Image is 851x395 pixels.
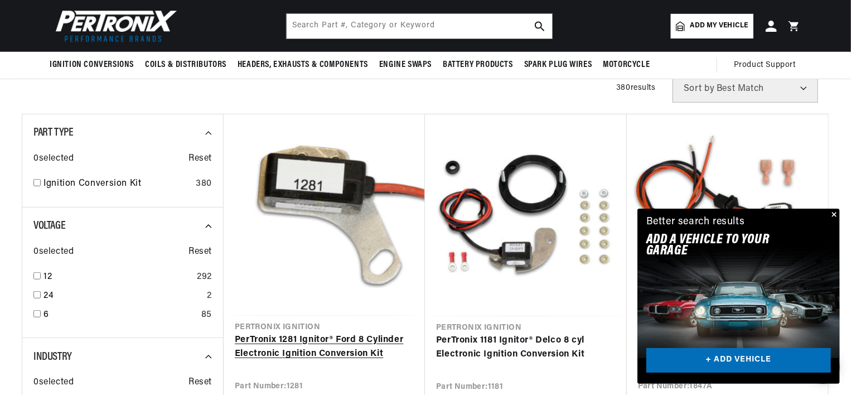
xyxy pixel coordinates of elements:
[603,59,650,71] span: Motorcycle
[145,59,226,71] span: Coils & Distributors
[139,52,232,78] summary: Coils & Distributors
[597,52,655,78] summary: Motorcycle
[524,59,592,71] span: Spark Plug Wires
[43,289,202,304] a: 24
[33,127,73,138] span: Part Type
[379,59,432,71] span: Engine Swaps
[188,245,212,259] span: Reset
[436,334,616,362] a: PerTronix 1181 Ignitor® Delco 8 cyl Electronic Ignition Conversion Kit
[519,52,598,78] summary: Spark Plug Wires
[734,52,801,79] summary: Product Support
[528,14,552,38] button: search button
[43,270,192,285] a: 12
[684,84,714,93] span: Sort by
[646,214,745,230] div: Better search results
[734,59,796,71] span: Product Support
[238,59,368,71] span: Headers, Exhausts & Components
[33,220,65,232] span: Voltage
[207,289,212,304] div: 2
[197,270,212,285] div: 292
[646,348,831,373] a: + ADD VEHICLE
[671,14,753,38] a: Add my vehicle
[690,21,748,31] span: Add my vehicle
[201,308,212,322] div: 85
[188,375,212,390] span: Reset
[673,75,818,103] select: Sort by
[616,84,656,92] span: 380 results
[646,234,803,257] h2: Add A VEHICLE to your garage
[33,351,72,363] span: Industry
[33,152,74,166] span: 0 selected
[826,209,840,222] button: Close
[50,7,178,45] img: Pertronix
[374,52,437,78] summary: Engine Swaps
[196,177,212,191] div: 380
[43,308,197,322] a: 6
[50,52,139,78] summary: Ignition Conversions
[33,245,74,259] span: 0 selected
[232,52,374,78] summary: Headers, Exhausts & Components
[43,177,191,191] a: Ignition Conversion Kit
[437,52,519,78] summary: Battery Products
[443,59,513,71] span: Battery Products
[287,14,552,38] input: Search Part #, Category or Keyword
[50,59,134,71] span: Ignition Conversions
[188,152,212,166] span: Reset
[235,333,414,362] a: PerTronix 1281 Ignitor® Ford 8 Cylinder Electronic Ignition Conversion Kit
[33,375,74,390] span: 0 selected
